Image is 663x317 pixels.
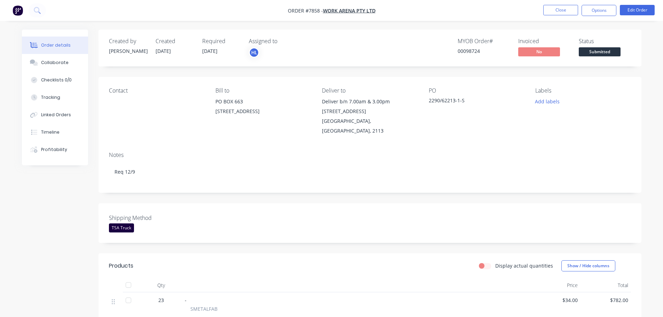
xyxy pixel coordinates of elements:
div: Order details [41,42,71,48]
div: Deliver to [322,87,417,94]
div: Price [530,278,581,292]
button: Submitted [579,47,621,58]
span: No [518,47,560,56]
div: [STREET_ADDRESS] [215,106,311,116]
button: Linked Orders [22,106,88,124]
button: Collaborate [22,54,88,71]
div: Timeline [41,129,60,135]
div: Products [109,262,133,270]
span: SMETALFAB [190,305,218,312]
div: Deliver b/n 7.00am & 3.00pm [STREET_ADDRESS][GEOGRAPHIC_DATA], [GEOGRAPHIC_DATA], 2113 [322,97,417,136]
span: - [185,297,187,303]
div: Tracking [41,94,60,101]
span: $34.00 [533,296,578,304]
button: Checklists 0/0 [22,71,88,89]
div: Qty [140,278,182,292]
button: Show / Hide columns [561,260,615,271]
span: [DATE] [156,48,171,54]
div: MYOB Order # [458,38,510,45]
div: TSA Truck [109,223,134,232]
div: Contact [109,87,204,94]
button: Close [543,5,578,15]
div: PO BOX 663 [215,97,311,106]
div: Created by [109,38,147,45]
div: Invoiced [518,38,570,45]
div: Created [156,38,194,45]
div: Notes [109,152,631,158]
div: Required [202,38,240,45]
div: Checklists 0/0 [41,77,72,83]
div: Status [579,38,631,45]
button: Order details [22,37,88,54]
span: 23 [158,296,164,304]
button: Options [582,5,616,16]
img: Factory [13,5,23,16]
div: 00098724 [458,47,510,55]
div: Total [581,278,631,292]
div: Assigned to [249,38,318,45]
div: [GEOGRAPHIC_DATA], [GEOGRAPHIC_DATA], 2113 [322,116,417,136]
div: Profitability [41,146,67,153]
span: [DATE] [202,48,218,54]
div: PO [429,87,524,94]
label: Display actual quantities [495,262,553,269]
div: Bill to [215,87,311,94]
button: HL [249,47,259,58]
div: Labels [535,87,631,94]
div: Collaborate [41,60,69,66]
div: PO BOX 663[STREET_ADDRESS] [215,97,311,119]
div: Deliver b/n 7.00am & 3.00pm [STREET_ADDRESS] [322,97,417,116]
div: Linked Orders [41,112,71,118]
span: Order #7858 - [288,7,323,14]
span: Submitted [579,47,621,56]
span: $782.00 [583,296,628,304]
button: Profitability [22,141,88,158]
button: Edit Order [620,5,655,15]
div: 2290/62213-1-S [429,97,516,106]
button: Timeline [22,124,88,141]
div: Req 12/9 [109,161,631,182]
button: Tracking [22,89,88,106]
a: Work Arena Pty Ltd [323,7,376,14]
div: [PERSON_NAME] [109,47,147,55]
button: Add labels [531,97,563,106]
label: Shipping Method [109,214,196,222]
